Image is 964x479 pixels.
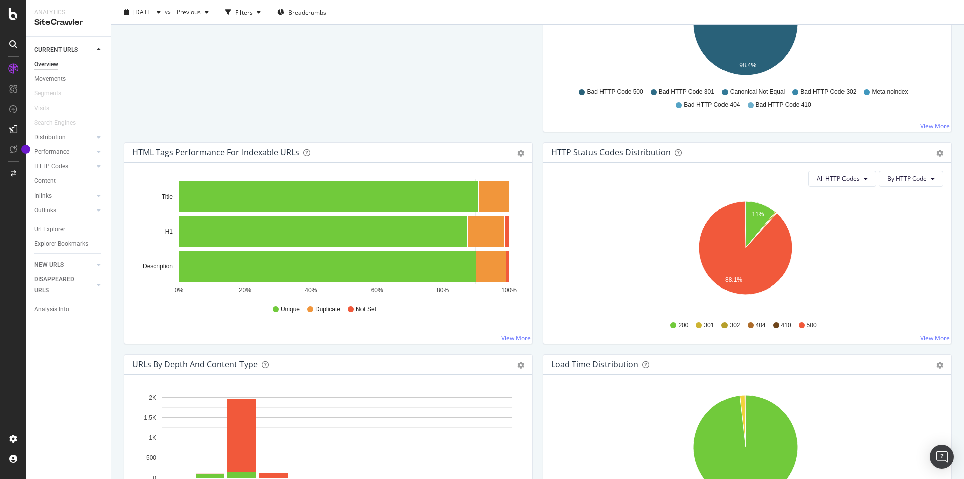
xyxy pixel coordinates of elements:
a: Explorer Bookmarks [34,239,104,249]
a: Segments [34,88,71,99]
span: 2025 Sep. 15th [133,8,153,16]
div: NEW URLS [34,260,64,270]
a: Search Engines [34,118,86,128]
div: Search Engines [34,118,76,128]
span: Bad HTTP Code 410 [756,101,811,109]
a: CURRENT URLS [34,45,94,55]
a: Url Explorer [34,224,104,235]
a: DISAPPEARED URLS [34,274,94,296]
a: Distribution [34,132,94,143]
span: Unique [281,305,300,314]
button: By HTTP Code [879,171,943,187]
span: Duplicate [315,305,340,314]
div: gear [517,362,524,369]
div: URLs by Depth and Content Type [132,359,258,369]
div: Segments [34,88,61,99]
div: CURRENT URLS [34,45,78,55]
span: Not Set [356,305,376,314]
a: Visits [34,103,59,114]
a: Performance [34,147,94,157]
div: Inlinks [34,190,52,201]
text: 80% [437,286,449,294]
text: 0% [175,286,184,294]
span: Bad HTTP Code 404 [684,101,740,109]
span: 302 [730,321,740,330]
div: Filters [235,8,253,16]
text: 60% [371,286,383,294]
div: SiteCrawler [34,17,103,28]
span: All HTTP Codes [817,174,860,183]
div: Outlinks [34,205,56,216]
div: Performance [34,147,69,157]
div: Explorer Bookmarks [34,239,88,249]
div: Load Time Distribution [551,359,638,369]
text: 500 [146,454,156,461]
a: Movements [34,74,104,84]
div: Url Explorer [34,224,65,235]
a: View More [920,334,950,342]
button: [DATE] [119,4,165,20]
a: View More [501,334,531,342]
button: Breadcrumbs [273,4,330,20]
a: Outlinks [34,205,94,216]
span: Bad HTTP Code 302 [800,88,856,97]
span: Breadcrumbs [288,8,326,16]
text: Description [143,263,173,270]
text: Title [162,193,173,200]
a: NEW URLS [34,260,94,270]
div: Open Intercom Messenger [930,445,954,469]
a: Inlinks [34,190,94,201]
button: All HTTP Codes [808,171,876,187]
span: Canonical Not Equal [730,88,785,97]
span: Meta noindex [872,88,908,97]
div: DISAPPEARED URLS [34,274,85,296]
button: Previous [173,4,213,20]
a: Content [34,176,104,186]
span: Previous [173,8,201,16]
text: 1.5K [144,414,156,421]
span: 410 [781,321,791,330]
span: Bad HTTP Code 500 [587,88,643,97]
div: Tooltip anchor [21,145,30,154]
span: 301 [704,321,714,330]
div: Distribution [34,132,66,143]
text: 11% [752,211,764,218]
a: Overview [34,59,104,70]
span: By HTTP Code [887,174,927,183]
span: vs [165,7,173,15]
text: 100% [501,286,517,294]
text: 20% [239,286,251,294]
div: gear [936,150,943,157]
div: Analytics [34,8,103,17]
div: Overview [34,59,58,70]
span: 200 [678,321,688,330]
a: Analysis Info [34,304,104,315]
text: 88.1% [725,276,742,283]
svg: A chart. [132,179,521,296]
text: 98.4% [739,62,756,69]
a: View More [920,122,950,130]
span: 404 [756,321,766,330]
div: gear [517,150,524,157]
div: Visits [34,103,49,114]
text: 40% [305,286,317,294]
span: 500 [807,321,817,330]
div: HTTP Status Codes Distribution [551,147,671,157]
div: Analysis Info [34,304,69,315]
div: Movements [34,74,66,84]
span: Bad HTTP Code 301 [659,88,714,97]
button: Filters [221,4,265,20]
text: 1K [149,434,156,441]
div: HTTP Codes [34,161,68,172]
svg: A chart. [551,195,940,312]
a: HTTP Codes [34,161,94,172]
div: HTML Tags Performance for Indexable URLs [132,147,299,157]
div: gear [936,362,943,369]
div: Content [34,176,56,186]
text: H1 [165,228,173,235]
text: 2K [149,394,156,401]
